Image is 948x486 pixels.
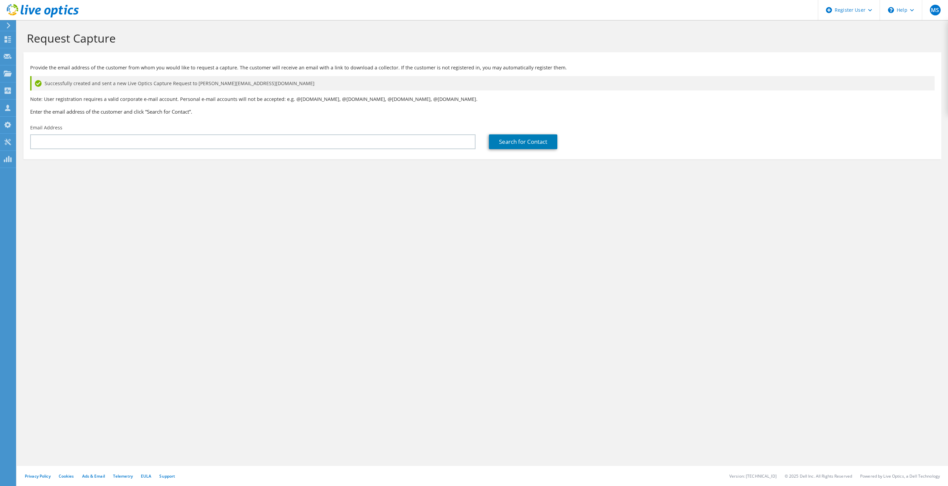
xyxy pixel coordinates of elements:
a: EULA [141,473,151,479]
p: Note: User registration requires a valid corporate e-mail account. Personal e-mail accounts will ... [30,96,935,103]
a: Privacy Policy [25,473,51,479]
li: Powered by Live Optics, a Dell Technology [860,473,940,479]
label: Email Address [30,124,62,131]
a: Telemetry [113,473,133,479]
a: Cookies [59,473,74,479]
span: Successfully created and sent a new Live Optics Capture Request to [PERSON_NAME][EMAIL_ADDRESS][D... [45,80,315,87]
span: MS [930,5,941,15]
h1: Request Capture [27,31,935,45]
p: Provide the email address of the customer from whom you would like to request a capture. The cust... [30,64,935,71]
svg: \n [888,7,894,13]
a: Support [159,473,175,479]
li: Version: [TECHNICAL_ID] [729,473,777,479]
h3: Enter the email address of the customer and click “Search for Contact”. [30,108,935,115]
li: © 2025 Dell Inc. All Rights Reserved [785,473,852,479]
a: Search for Contact [489,134,557,149]
a: Ads & Email [82,473,105,479]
